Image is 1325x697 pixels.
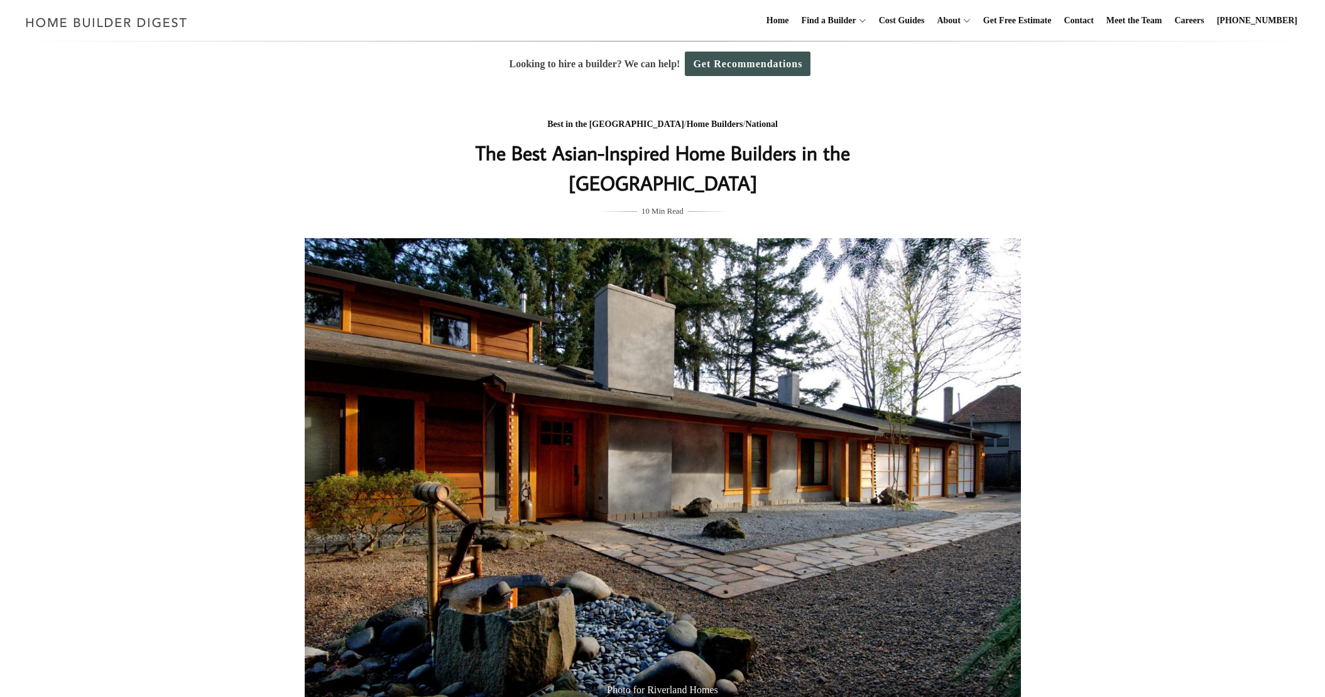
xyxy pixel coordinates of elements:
div: / / [412,117,913,133]
a: Cost Guides [874,1,930,41]
a: Get Recommendations [685,52,810,76]
h1: The Best Asian-Inspired Home Builders in the [GEOGRAPHIC_DATA] [412,138,913,198]
a: Contact [1059,1,1098,41]
a: Find a Builder [797,1,856,41]
a: Home [761,1,794,41]
a: Meet the Team [1101,1,1167,41]
a: Careers [1170,1,1209,41]
a: Best in the [GEOGRAPHIC_DATA] [547,119,684,129]
span: 10 Min Read [641,204,684,218]
a: [PHONE_NUMBER] [1212,1,1302,41]
a: Home Builders [687,119,743,129]
a: Get Free Estimate [978,1,1057,41]
a: About [932,1,960,41]
a: National [745,119,777,129]
img: Home Builder Digest [20,10,193,35]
